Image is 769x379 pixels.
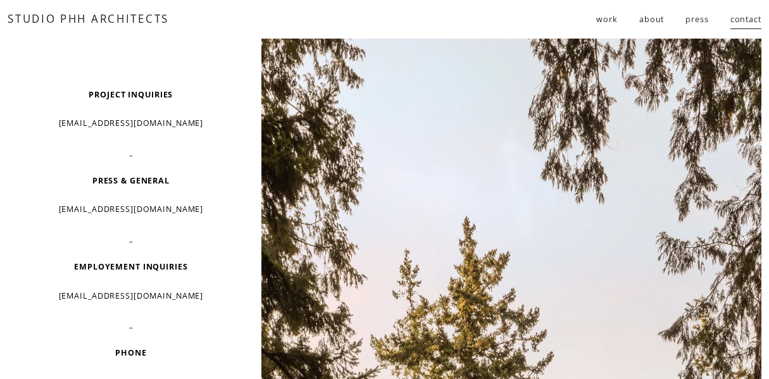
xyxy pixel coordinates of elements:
p: [EMAIL_ADDRESS][DOMAIN_NAME] [39,199,222,219]
strong: PROJECT INQUIRIES [89,89,173,100]
p: _ [39,142,222,162]
a: STUDIO PHH ARCHITECTS [8,11,169,26]
p: [EMAIL_ADDRESS][DOMAIN_NAME] [39,286,222,306]
p: _ [39,228,222,248]
strong: PHONE [115,347,146,358]
p: [EMAIL_ADDRESS][DOMAIN_NAME] [39,113,222,133]
a: folder dropdown [596,8,618,30]
span: work [596,9,618,29]
a: about [639,8,664,30]
p: _ [39,314,222,334]
a: press [685,8,708,30]
strong: EMPLOYEMENT INQUIRIES [74,261,187,272]
strong: PRESS & GENERAL [92,175,170,186]
a: contact [730,8,761,30]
